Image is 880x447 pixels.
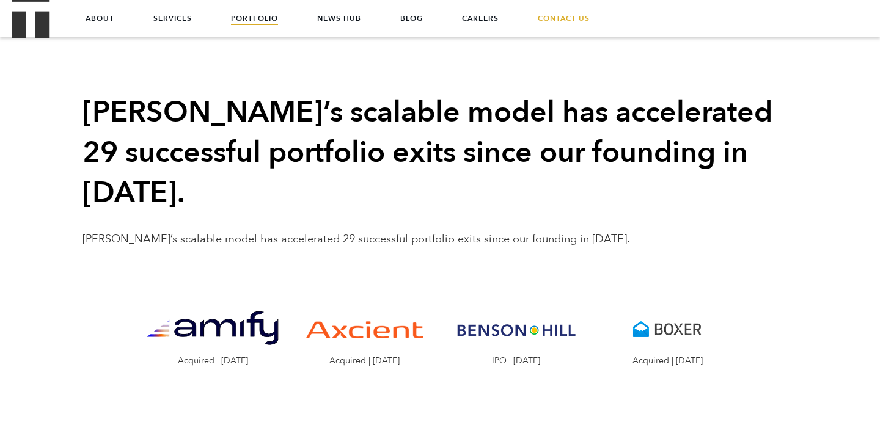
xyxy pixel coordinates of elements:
[449,296,582,363] img: Benson Hill logo
[146,357,279,365] span: Acquired | [DATE]
[82,231,798,247] p: [PERSON_NAME]’s scalable model has accelerated 29 successful portfolio exits since our founding i...
[449,357,582,365] span: IPO | [DATE]
[298,296,431,365] a: Visit the Axcient website
[601,357,734,365] span: Acquired | [DATE]
[449,296,582,365] a: Visit the Benson Hill website
[601,296,734,365] a: Visit the Boxer website
[298,296,431,363] img: Axcient logo
[601,296,734,363] img: Boxer logo
[146,296,279,365] a: Visit the website
[82,92,798,213] h2: [PERSON_NAME]’s scalable model has accelerated 29 successful portfolio exits since our founding i...
[298,357,431,365] span: Acquired | [DATE]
